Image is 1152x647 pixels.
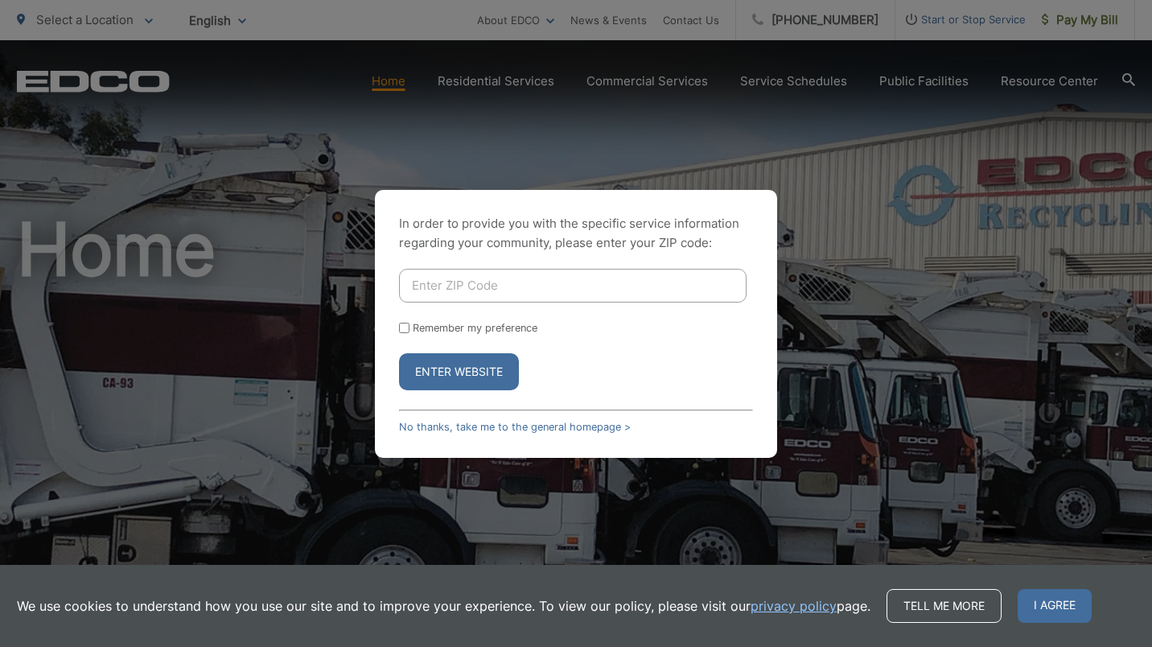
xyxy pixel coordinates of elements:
[887,589,1002,623] a: Tell me more
[399,269,747,303] input: Enter ZIP Code
[413,322,537,334] label: Remember my preference
[399,421,631,433] a: No thanks, take me to the general homepage >
[751,596,837,616] a: privacy policy
[399,353,519,390] button: Enter Website
[17,596,870,616] p: We use cookies to understand how you use our site and to improve your experience. To view our pol...
[1018,589,1092,623] span: I agree
[399,214,753,253] p: In order to provide you with the specific service information regarding your community, please en...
